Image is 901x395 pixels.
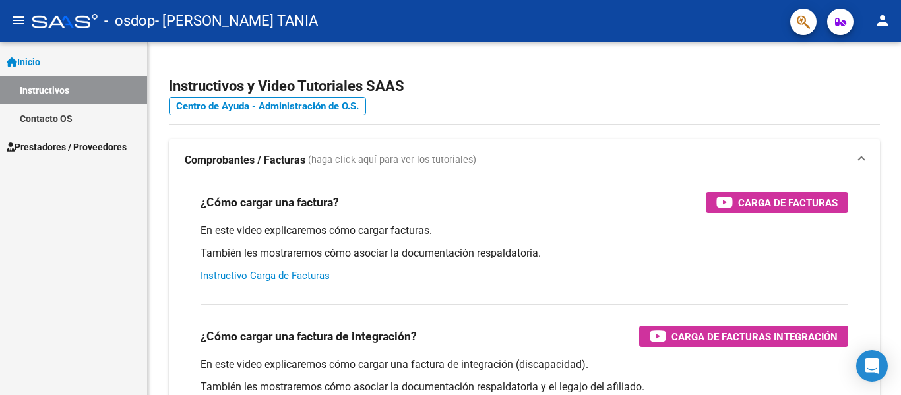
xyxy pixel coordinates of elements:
[155,7,318,36] span: - [PERSON_NAME] TANIA
[706,192,848,213] button: Carga de Facturas
[11,13,26,28] mat-icon: menu
[7,55,40,69] span: Inicio
[169,97,366,115] a: Centro de Ayuda - Administración de O.S.
[201,193,339,212] h3: ¿Cómo cargar una factura?
[185,153,305,167] strong: Comprobantes / Facturas
[738,195,838,211] span: Carga de Facturas
[201,246,848,260] p: También les mostraremos cómo asociar la documentación respaldatoria.
[671,328,838,345] span: Carga de Facturas Integración
[201,380,848,394] p: También les mostraremos cómo asociar la documentación respaldatoria y el legajo del afiliado.
[169,139,880,181] mat-expansion-panel-header: Comprobantes / Facturas (haga click aquí para ver los tutoriales)
[201,357,848,372] p: En este video explicaremos cómo cargar una factura de integración (discapacidad).
[201,224,848,238] p: En este video explicaremos cómo cargar facturas.
[308,153,476,167] span: (haga click aquí para ver los tutoriales)
[104,7,155,36] span: - osdop
[875,13,890,28] mat-icon: person
[7,140,127,154] span: Prestadores / Proveedores
[169,74,880,99] h2: Instructivos y Video Tutoriales SAAS
[639,326,848,347] button: Carga de Facturas Integración
[856,350,888,382] div: Open Intercom Messenger
[201,270,330,282] a: Instructivo Carga de Facturas
[201,327,417,346] h3: ¿Cómo cargar una factura de integración?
